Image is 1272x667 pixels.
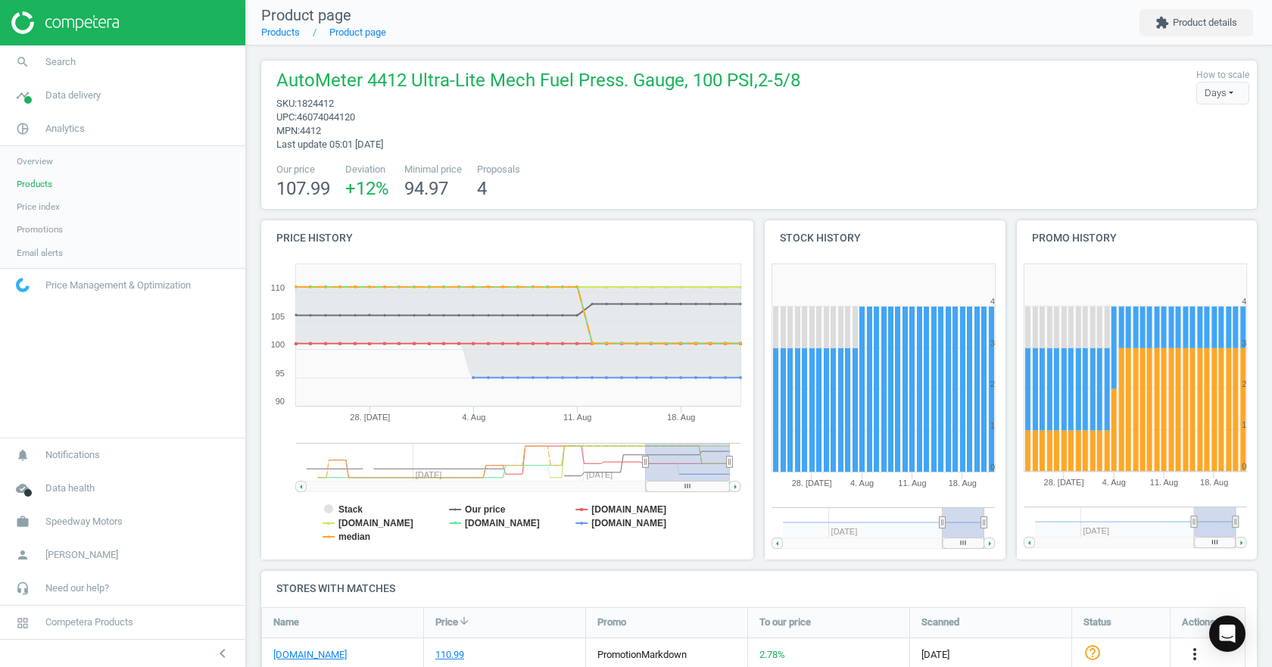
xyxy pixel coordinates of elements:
[1083,644,1102,662] i: help_outline
[462,413,485,422] tspan: 4. Aug
[297,98,334,109] span: 1824412
[276,397,285,406] text: 90
[1102,478,1125,488] tspan: 4. Aug
[458,615,470,627] i: arrow_downward
[261,6,351,24] span: Product page
[276,178,330,199] span: 107.99
[45,482,95,495] span: Data health
[261,220,753,256] h4: Price history
[214,644,232,662] i: chevron_left
[276,98,297,109] span: sku :
[1182,616,1215,629] span: Actions
[1242,297,1246,306] text: 4
[1043,478,1083,488] tspan: 28. [DATE]
[1209,616,1245,652] div: Open Intercom Messenger
[765,220,1005,256] h4: Stock history
[1242,338,1246,348] text: 3
[345,163,389,176] span: Deviation
[17,178,52,190] span: Products
[45,548,118,562] span: [PERSON_NAME]
[350,413,390,422] tspan: 28. [DATE]
[338,531,370,542] tspan: median
[45,89,101,102] span: Data delivery
[1242,463,1246,472] text: 0
[597,616,626,629] span: Promo
[1150,478,1178,488] tspan: 11. Aug
[45,616,133,629] span: Competera Products
[990,297,995,306] text: 4
[271,312,285,321] text: 105
[45,581,109,595] span: Need our help?
[45,279,191,292] span: Price Management & Optimization
[921,648,1060,662] span: [DATE]
[477,163,520,176] span: Proposals
[1017,220,1258,256] h4: Promo history
[1196,69,1249,82] label: How to scale
[271,283,285,292] text: 110
[591,504,666,515] tspan: [DOMAIN_NAME]
[465,518,540,528] tspan: [DOMAIN_NAME]
[329,26,386,38] a: Product page
[477,178,487,199] span: 4
[641,649,687,660] span: markdown
[850,478,874,488] tspan: 4. Aug
[8,81,37,110] i: timeline
[990,463,995,472] text: 0
[273,616,299,629] span: Name
[1155,16,1169,30] i: extension
[271,340,285,349] text: 100
[338,518,413,528] tspan: [DOMAIN_NAME]
[261,26,300,38] a: Products
[273,648,347,662] a: [DOMAIN_NAME]
[990,338,995,348] text: 3
[404,163,462,176] span: Minimal price
[1186,645,1204,665] button: more_vert
[276,163,330,176] span: Our price
[1200,478,1228,488] tspan: 18. Aug
[276,369,285,378] text: 95
[276,68,800,97] span: AutoMeter 4412 Ultra-Lite Mech Fuel Press. Gauge, 100 PSI,2-5/8
[597,649,641,660] span: promotion
[591,518,666,528] tspan: [DOMAIN_NAME]
[17,247,63,259] span: Email alerts
[45,448,100,462] span: Notifications
[8,541,37,569] i: person
[792,478,832,488] tspan: 28. [DATE]
[276,111,297,123] span: upc :
[8,474,37,503] i: cloud_done
[1242,421,1246,430] text: 1
[667,413,695,422] tspan: 18. Aug
[297,111,355,123] span: 46074044120
[759,616,811,629] span: To our price
[8,114,37,143] i: pie_chart_outlined
[17,201,60,213] span: Price index
[276,125,300,136] span: mpn :
[949,478,977,488] tspan: 18. Aug
[898,478,926,488] tspan: 11. Aug
[759,649,785,660] span: 2.78 %
[1083,616,1111,629] span: Status
[1242,379,1246,388] text: 2
[990,421,995,430] text: 1
[276,139,383,150] span: Last update 05:01 [DATE]
[338,504,363,515] tspan: Stack
[8,441,37,469] i: notifications
[204,644,242,663] button: chevron_left
[1139,9,1253,36] button: extensionProduct details
[8,48,37,76] i: search
[1196,82,1249,104] div: Days
[261,571,1257,606] h4: Stores with matches
[435,648,464,662] div: 110.99
[45,515,123,528] span: Speedway Motors
[11,11,119,34] img: ajHJNr6hYgQAAAAASUVORK5CYII=
[563,413,591,422] tspan: 11. Aug
[1186,645,1204,663] i: more_vert
[8,574,37,603] i: headset_mic
[17,223,63,235] span: Promotions
[404,178,448,199] span: 94.97
[990,379,995,388] text: 2
[435,616,458,629] span: Price
[300,125,321,136] span: 4412
[17,155,53,167] span: Overview
[16,278,30,292] img: wGWNvw8QSZomAAAAABJRU5ErkJggg==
